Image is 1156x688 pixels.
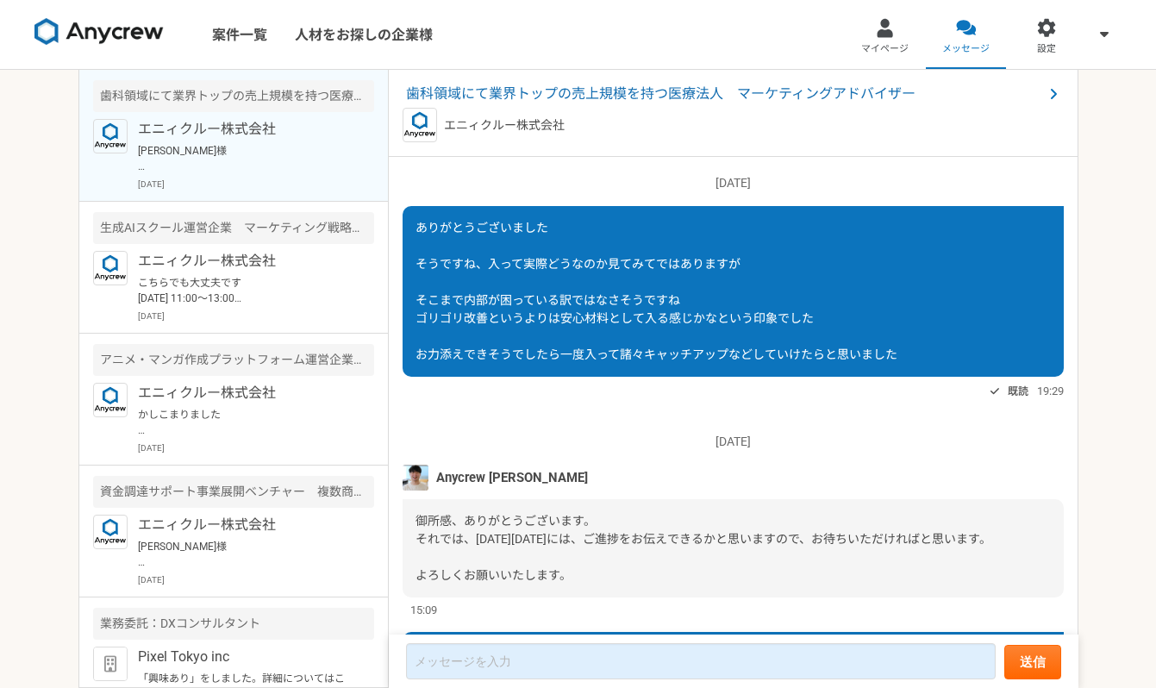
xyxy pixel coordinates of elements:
p: こちらでも大丈夫です [DATE] 11:00〜13:00 [DATE] 15:00〜17:00 [DATE] 9:00〜11:00 [DATE] 9:00〜14:00 [DATE] 11:00... [138,275,351,306]
img: logo_text_blue_01.png [403,108,437,142]
button: 送信 [1004,645,1061,679]
p: [DATE] [403,174,1064,192]
span: 御所感、ありがとうございます。 それでは、[DATE][DATE]には、ご進捗をお伝えできるかと思いますので、お待ちいただければと思います。 よろしくお願いいたします。 [416,514,991,582]
div: 生成AIスクール運営企業 マーケティング戦略ディレクター [93,212,374,244]
p: [DATE] [138,441,374,454]
div: 業務委託：DXコンサルタント [93,608,374,640]
p: [DATE] [138,310,374,322]
p: [PERSON_NAME]様 ありがとうございます。 それでは、契約書の作成おより、キックオフの調整へと移らせて頂きます。 ①契約書につきましては、こちらから必須事項をご記入いただけますでしょう... [138,143,351,174]
p: かしこまりました 何卒よろしくお願いいたします [138,407,351,438]
span: 設定 [1037,42,1056,56]
span: Anycrew [PERSON_NAME] [436,468,588,487]
span: 15:09 [410,602,437,618]
img: 8DqYSo04kwAAAAASUVORK5CYII= [34,18,164,46]
p: Pixel Tokyo inc [138,647,351,667]
p: [DATE] [138,573,374,586]
img: default_org_logo-42cde973f59100197ec2c8e796e4974ac8490bb5b08a0eb061ff975e4574aa76.png [93,647,128,681]
span: メッセージ [942,42,990,56]
img: %E3%83%95%E3%82%9A%E3%83%AD%E3%83%95%E3%82%A3%E3%83%BC%E3%83%AB%E7%94%BB%E5%83%8F%E3%81%AE%E3%82%... [403,465,428,491]
span: ありがとうございました そうですね、入って実際どうなのか見てみてではありますが そこまで内部が困っている訳ではなさそうですね ゴリゴリ改善というよりは安心材料として入る感じかなという印象でした ... [416,221,897,361]
img: logo_text_blue_01.png [93,383,128,417]
div: 歯科領域にて業界トップの売上規模を持つ医療法人 マーケティングアドバイザー [93,80,374,112]
span: 19:29 [1037,383,1064,399]
img: logo_text_blue_01.png [93,251,128,285]
span: 歯科領域にて業界トップの売上規模を持つ医療法人 マーケティングアドバイザー [406,84,1043,104]
div: アニメ・マンガ作成プラットフォーム運営企業 マーケティング・広報 [93,344,374,376]
img: logo_text_blue_01.png [93,515,128,549]
p: [PERSON_NAME]様 お世話になります 上記かしこまりました 引き続き何卒よろしくお願いいたします！ [138,539,351,570]
img: logo_text_blue_01.png [93,119,128,153]
p: エニィクルー株式会社 [138,251,351,272]
span: 既読 [1008,381,1028,402]
p: エニィクルー株式会社 [138,515,351,535]
p: エニィクルー株式会社 [444,116,565,134]
div: 資金調達サポート事業展開ベンチャー 複数商材の商品企画・マーケティング業務 [93,476,374,508]
span: マイページ [861,42,909,56]
p: [DATE] [403,433,1064,451]
p: エニィクルー株式会社 [138,119,351,140]
p: エニィクルー株式会社 [138,383,351,403]
p: [DATE] [138,178,374,191]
